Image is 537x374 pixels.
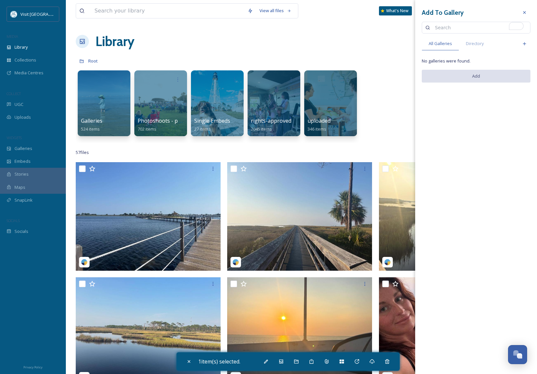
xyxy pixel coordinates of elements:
span: Directory [466,40,484,47]
span: WIDGETS [7,135,22,140]
span: uploaded [308,117,331,124]
span: Embeds [14,158,31,164]
a: Library [95,32,134,51]
span: COLLECT [7,91,21,96]
a: Single Embeds27 items [194,118,230,132]
span: 2045 items [251,126,272,132]
a: rights-approved2045 items [251,118,291,132]
button: Add [422,70,530,83]
button: Open Chat [508,345,527,364]
span: Stories [14,171,29,177]
span: Visit [GEOGRAPHIC_DATA] [20,11,71,17]
span: 1 item(s) selected. [198,358,240,365]
img: download%20%282%29.png [11,11,17,17]
a: Galleries524 items [81,118,102,132]
span: Library [14,44,28,50]
img: snapsea-logo.png [232,259,239,265]
img: slhanrahan-18013708874792662.jpeg [379,162,524,271]
a: Root [88,57,98,65]
img: slhanrahan-18020666558772097.jpeg [227,162,372,271]
a: Privacy Policy [23,363,42,371]
span: rights-approved [251,117,291,124]
span: Photoshoots - paid [138,117,185,124]
span: SnapLink [14,197,33,203]
span: Privacy Policy [23,365,42,369]
h3: Add To Gallery [422,8,464,17]
span: Single Embeds [194,117,230,124]
span: Galleries [81,117,102,124]
span: 524 items [81,126,100,132]
input: To enrich screen reader interactions, please activate Accessibility in Grammarly extension settings [432,21,527,34]
a: What's New [379,6,412,15]
span: Maps [14,184,25,190]
img: snapsea-logo.png [384,259,391,265]
span: Galleries [14,145,32,152]
img: slhanrahan-18091898335832208.jpeg [76,162,221,271]
a: uploaded346 items [308,118,331,132]
span: Uploads [14,114,31,120]
span: 702 items [138,126,156,132]
span: SOCIALS [7,218,20,223]
span: 346 items [308,126,326,132]
span: Collections [14,57,36,63]
span: No galleries were found. [422,58,470,64]
input: Search your library [91,4,244,18]
span: MEDIA [7,34,18,39]
a: Photoshoots - paid702 items [138,118,185,132]
span: 57 file s [76,149,89,156]
span: All Galleries [429,40,452,47]
span: Socials [14,228,28,235]
span: UGC [14,101,23,108]
a: View all files [256,4,295,17]
span: 27 items [194,126,211,132]
span: Root [88,58,98,64]
img: snapsea-logo.png [81,259,88,265]
span: Media Centres [14,70,43,76]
